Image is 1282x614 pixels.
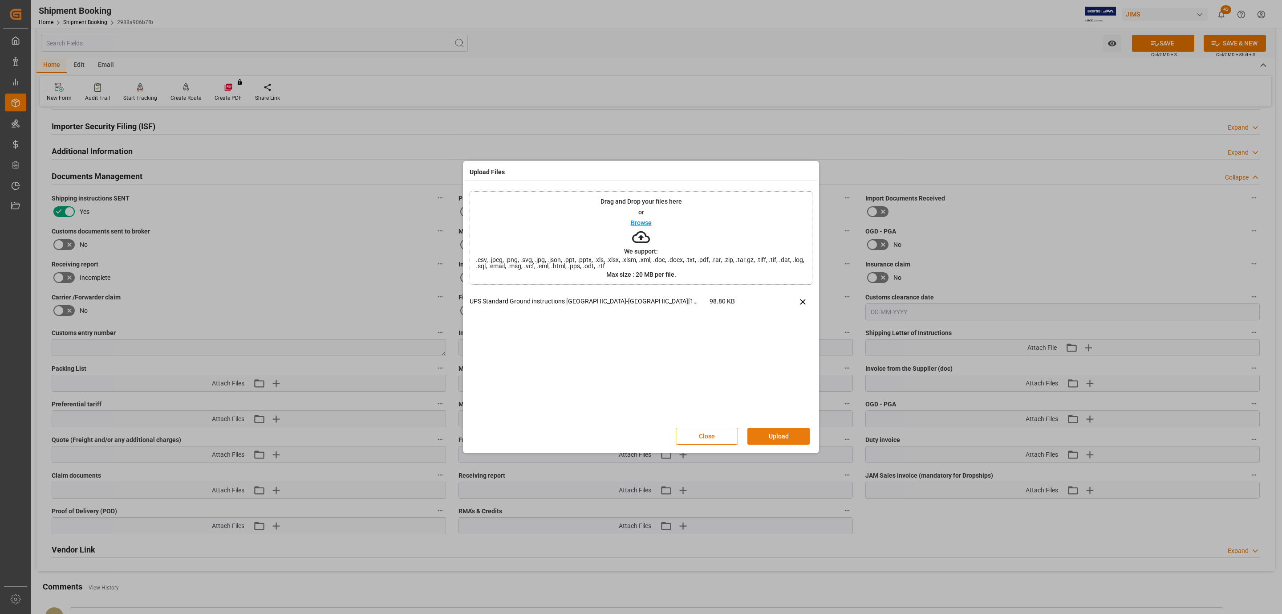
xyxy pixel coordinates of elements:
button: Close [676,428,738,445]
div: Drag and Drop your files hereorBrowseWe support:.csv, .jpeg, .png, .svg, .jpg, .json, .ppt, .pptx... [470,191,812,285]
p: Max size : 20 MB per file. [606,271,676,278]
p: We support: [624,248,658,254]
button: Upload [747,428,810,445]
p: UPS Standard Ground instructions [GEOGRAPHIC_DATA]-[GEOGRAPHIC_DATA][1913].docx [470,297,710,306]
p: Browse [631,220,652,226]
span: .csv, .jpeg, .png, .svg, .jpg, .json, .ppt, .pptx, .xls, .xlsx, .xlsm, .xml, .doc, .docx, .txt, .... [470,257,812,269]
h4: Upload Files [470,168,505,177]
p: Drag and Drop your files here [600,198,682,205]
span: 98.80 KB [710,297,770,312]
p: or [638,209,644,215]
